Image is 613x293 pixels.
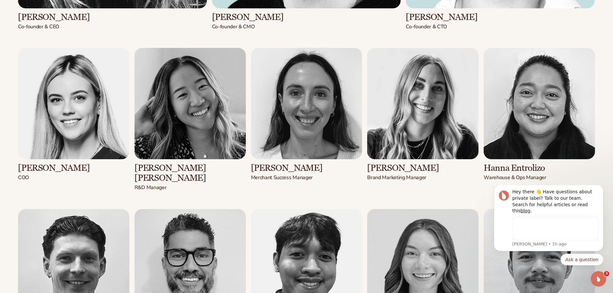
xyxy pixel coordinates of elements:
[212,12,401,22] h3: [PERSON_NAME]
[251,48,362,159] img: Shopify Image 7
[251,174,362,181] p: Merchant Success Manager
[251,163,362,173] h3: [PERSON_NAME]
[76,69,119,80] button: Quick reply: Ask a question
[135,48,246,159] img: Shopify Image 6
[18,23,207,30] p: Co-founder & CEO
[18,163,129,173] h3: [PERSON_NAME]
[484,48,595,159] img: Shopify Image 9
[604,271,609,276] span: 3
[18,48,129,159] img: Shopify Image 5
[28,4,114,29] div: Hey there 👋 Have questions about private label? Talk to our team. Search for helpful articles or ...
[484,174,595,181] p: Warehouse & Ops Manager
[484,163,595,173] h3: Hanna Entrolizo
[18,174,129,181] p: COO
[135,163,246,183] h3: [PERSON_NAME] [PERSON_NAME]
[14,5,25,15] img: Profile image for Lee
[18,12,207,22] h3: [PERSON_NAME]
[406,23,595,30] p: Co-founder & CTO
[28,56,114,62] p: Message from Lee, sent 1h ago
[10,69,119,80] div: Quick reply options
[367,48,478,159] img: Shopify Image 8
[36,23,46,28] a: blog
[28,4,114,55] div: Message content
[484,185,613,269] iframe: Intercom notifications message
[406,12,595,22] h3: [PERSON_NAME]
[591,271,606,287] iframe: Intercom live chat
[367,174,478,181] p: Brand Marketing Manager
[367,163,478,173] h3: [PERSON_NAME]
[135,184,246,191] p: R&D Manager
[212,23,401,30] p: Co-founder & CMO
